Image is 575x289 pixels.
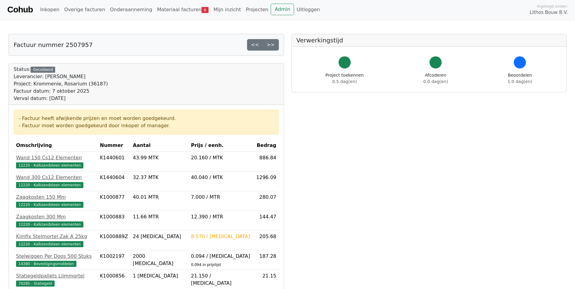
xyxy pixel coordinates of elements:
td: K1440601 [98,152,131,171]
div: Status: [14,66,108,102]
td: 144.47 [254,211,279,231]
a: Overige facturen [62,4,108,16]
span: 70285 - Statiegeld [16,281,55,287]
span: 12220 - Kalkzandsteen elementen [16,221,83,228]
div: 0.094 / [MEDICAL_DATA] [191,253,251,260]
div: 12.390 / MTR [191,213,251,221]
div: 24 [MEDICAL_DATA] [133,233,186,240]
th: Prijs / eenh. [189,139,254,152]
td: 187.28 [254,250,279,270]
h5: Verwerkingstijd [296,37,562,44]
div: 7.000 / MTR [191,194,251,201]
a: Mijn inzicht [211,4,243,16]
div: - Factuur moet worden goedgekeurd door inkoper of manager. [19,122,274,129]
a: << [247,39,263,51]
span: 0.5 dag(en) [332,79,357,84]
a: Materiaal facturen6 [155,4,211,16]
span: 6 [202,7,209,13]
div: Gecodeerd [31,67,55,73]
div: 1 [MEDICAL_DATA] [133,272,186,280]
div: Stelwiggen Per Doos 500 Stuks [16,253,95,260]
td: K1000883 [98,211,131,231]
td: K1002197 [98,250,131,270]
div: 40.040 / MTK [191,174,251,181]
div: 43.99 MTK [133,154,186,161]
div: Zaagkosten 300 Mm [16,213,95,221]
a: Stelwiggen Per Doos 500 Stuks14380 - Bevestigingsmiddelen [16,253,95,267]
span: 14380 - Bevestigingsmiddelen [16,261,76,267]
a: Inkopen [38,4,62,16]
td: 205.68 [254,231,279,250]
td: 886.84 [254,152,279,171]
td: 1296.09 [254,171,279,191]
div: Wand 300 Cs12 Elementen [16,174,95,181]
td: K1000889Z [98,231,131,250]
div: Kimfix Stelmortel Zak A 25kg [16,233,95,240]
div: Zaagkosten 150 Mm [16,194,95,201]
a: Wand 300 Cs12 Elementen12220 - Kalkzandsteen elementen [16,174,95,188]
a: Cohub [7,2,33,17]
div: Leverancier: [PERSON_NAME] [14,73,108,80]
div: Wand 150 Cs12 Elementen [16,154,95,161]
a: Admin [271,4,294,15]
a: Wand 150 Cs12 Elementen12220 - Kalkzandsteen elementen [16,154,95,169]
h5: Factuur nummer 2507957 [14,41,93,48]
a: Kimfix Stelmortel Zak A 25kg12220 - Kalkzandsteen elementen [16,233,95,247]
div: Factuur datum: 7 oktober 2025 [14,88,108,95]
a: Onderaanneming [108,4,155,16]
div: 21.150 / [MEDICAL_DATA] [191,272,251,287]
div: 8.570 / [MEDICAL_DATA] [191,233,251,240]
span: 12220 - Kalkzandsteen elementen [16,241,83,247]
div: 2000 [MEDICAL_DATA] [133,253,186,267]
div: Project toekennen [326,72,364,85]
span: 0.0 dag(en) [423,79,448,84]
td: K1000877 [98,191,131,211]
th: Omschrijving [14,139,98,152]
a: Projecten [243,4,271,16]
a: Uitloggen [294,4,322,16]
th: Bedrag [254,139,279,152]
div: Statiegeldpallets Lijmmortel [16,272,95,280]
a: Statiegeldpallets Lijmmortel70285 - Statiegeld [16,272,95,287]
td: 280.07 [254,191,279,211]
div: 32.37 MTK [133,174,186,181]
th: Aantal [130,139,189,152]
a: Zaagkosten 300 Mm12220 - Kalkzandsteen elementen [16,213,95,228]
div: - Factuur heeft afwijkende prijzen en moet worden goedgekeurd. [19,115,274,122]
span: Ingelogd onder: [537,3,568,9]
span: 1.0 dag(en) [508,79,532,84]
div: 40.01 MTR [133,194,186,201]
sub: 0.094 in prijslijst [191,263,221,267]
div: Project: Krommenie, Rosarium (36187) [14,80,108,88]
span: Lithos Bouw B.V. [530,9,568,16]
th: Nummer [98,139,131,152]
div: 11.66 MTR [133,213,186,221]
div: Beoordelen [508,72,532,85]
span: 12220 - Kalkzandsteen elementen [16,162,83,168]
div: 20.160 / MTK [191,154,251,161]
div: Afcoderen [423,72,448,85]
td: K1440604 [98,171,131,191]
a: >> [263,39,279,51]
a: Zaagkosten 150 Mm12220 - Kalkzandsteen elementen [16,194,95,208]
span: 12220 - Kalkzandsteen elementen [16,202,83,208]
div: Verval datum: [DATE] [14,95,108,102]
span: 12220 - Kalkzandsteen elementen [16,182,83,188]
